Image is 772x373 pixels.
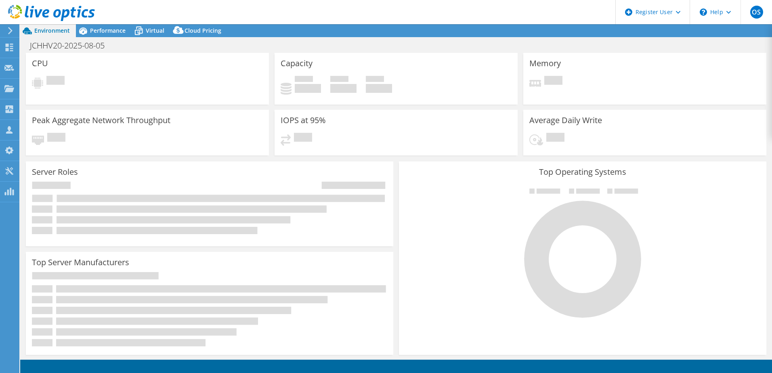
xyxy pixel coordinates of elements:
span: Total [366,76,384,84]
h3: Memory [529,59,561,68]
span: Cloud Pricing [185,27,221,34]
h4: 0 GiB [295,84,321,93]
h3: CPU [32,59,48,68]
h3: Server Roles [32,168,78,176]
h3: Average Daily Write [529,116,602,125]
span: Virtual [146,27,164,34]
span: Pending [544,76,562,87]
svg: \n [700,8,707,16]
span: Pending [294,133,312,144]
h3: Capacity [281,59,313,68]
h3: Top Operating Systems [405,168,760,176]
span: Used [295,76,313,84]
span: Performance [90,27,126,34]
span: Pending [546,133,564,144]
h4: 0 GiB [366,84,392,93]
h3: Top Server Manufacturers [32,258,129,267]
span: Free [330,76,348,84]
span: Environment [34,27,70,34]
span: Pending [47,133,65,144]
h3: Peak Aggregate Network Throughput [32,116,170,125]
h1: JCHHV20-2025-08-05 [26,41,117,50]
span: Pending [46,76,65,87]
h4: 0 GiB [330,84,357,93]
span: OS [750,6,763,19]
h3: IOPS at 95% [281,116,326,125]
